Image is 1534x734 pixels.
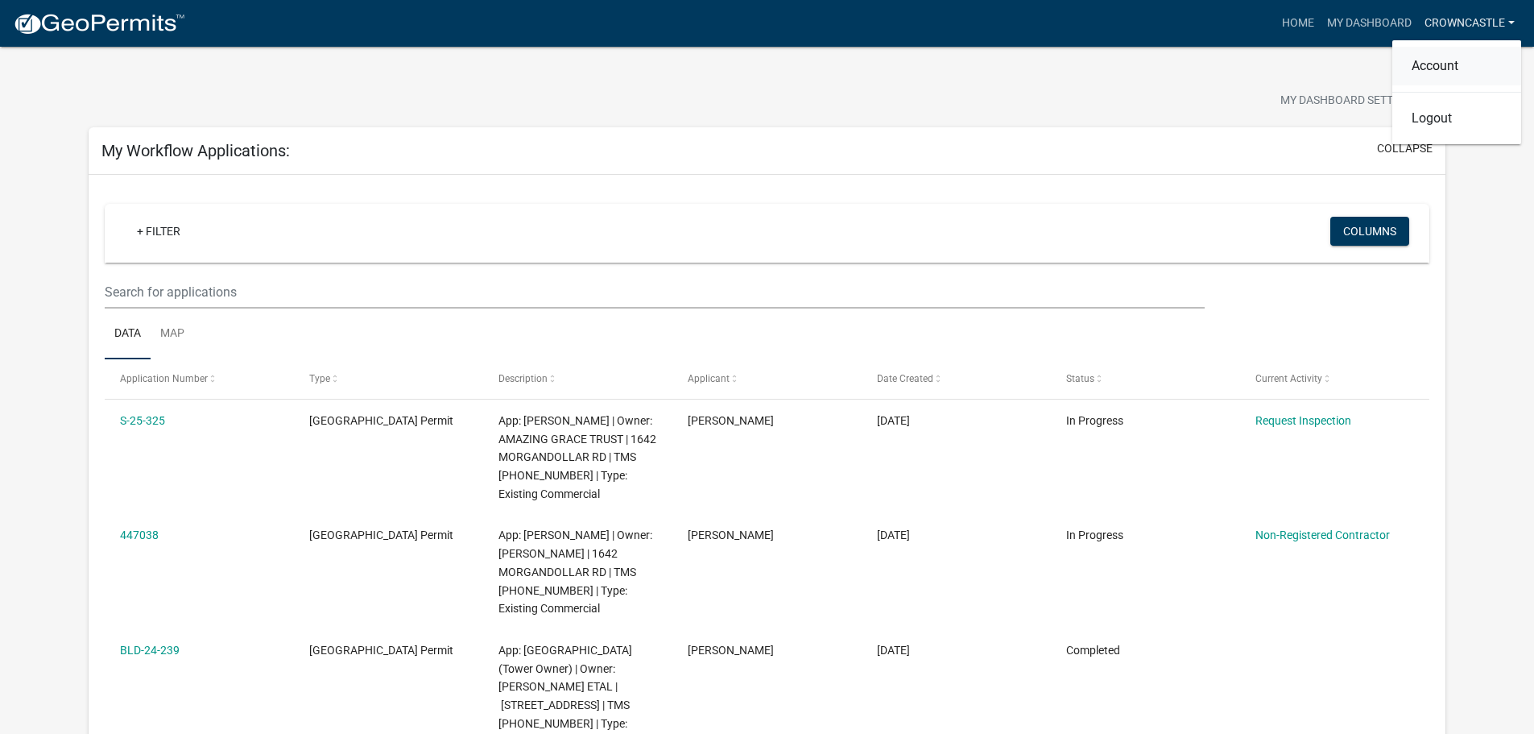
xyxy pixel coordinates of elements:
a: Logout [1392,99,1521,138]
span: Kimberly Fuse [688,414,774,427]
a: Account [1392,47,1521,85]
a: Data [105,309,151,360]
button: My Dashboard Settingssettings [1267,85,1454,117]
a: My Dashboard [1321,8,1418,39]
span: Type [309,373,330,384]
span: Jasper County Building Permit [309,529,453,541]
a: + Filter [124,217,193,246]
span: Kimberly Fuse [688,529,774,541]
a: Non-Registered Contractor [1255,529,1390,541]
span: Description [498,373,548,384]
span: Current Activity [1255,373,1322,384]
datatable-header-cell: Status [1050,359,1239,398]
datatable-header-cell: Current Activity [1239,359,1429,398]
span: 07/24/2025 [877,414,910,427]
button: Columns [1330,217,1409,246]
span: Applicant [688,373,730,384]
datatable-header-cell: Date Created [862,359,1051,398]
a: S-25-325 [120,414,165,427]
span: App: Billy Stubbs | Owner: Harold H. Wall | 1642 MORGANDOLLAR RD | TMS 060-00-05-008 | Type: Exis... [498,529,652,615]
div: CrownCastle [1392,40,1521,144]
input: Search for applications [105,276,1204,309]
button: collapse [1377,140,1433,157]
h5: My Workflow Applications: [101,141,290,160]
datatable-header-cell: Application Number [105,359,294,398]
span: Completed [1066,644,1120,657]
span: Date Created [877,373,933,384]
a: Home [1276,8,1321,39]
a: 447038 [120,529,159,541]
datatable-header-cell: Type [294,359,483,398]
span: 07/09/2025 [877,529,910,541]
a: CrownCastle [1418,8,1521,39]
span: Kimberly Fuse [688,644,774,657]
span: Jasper County Building Permit [309,414,453,427]
span: Status [1066,373,1094,384]
a: BLD-24-239 [120,644,180,657]
datatable-header-cell: Description [483,359,672,398]
span: In Progress [1066,529,1123,541]
span: In Progress [1066,414,1123,427]
span: Jasper County Building Permit [309,644,453,657]
span: My Dashboard Settings [1280,92,1419,111]
datatable-header-cell: Applicant [672,359,862,398]
a: Request Inspection [1255,414,1351,427]
span: 06/27/2024 [877,644,910,657]
span: Application Number [120,373,208,384]
a: Map [151,309,194,360]
span: App: Billy Stubbs | Owner: AMAZING GRACE TRUST | 1642 MORGANDOLLAR RD | TMS 060-00-05-008 | Type:... [498,414,656,500]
